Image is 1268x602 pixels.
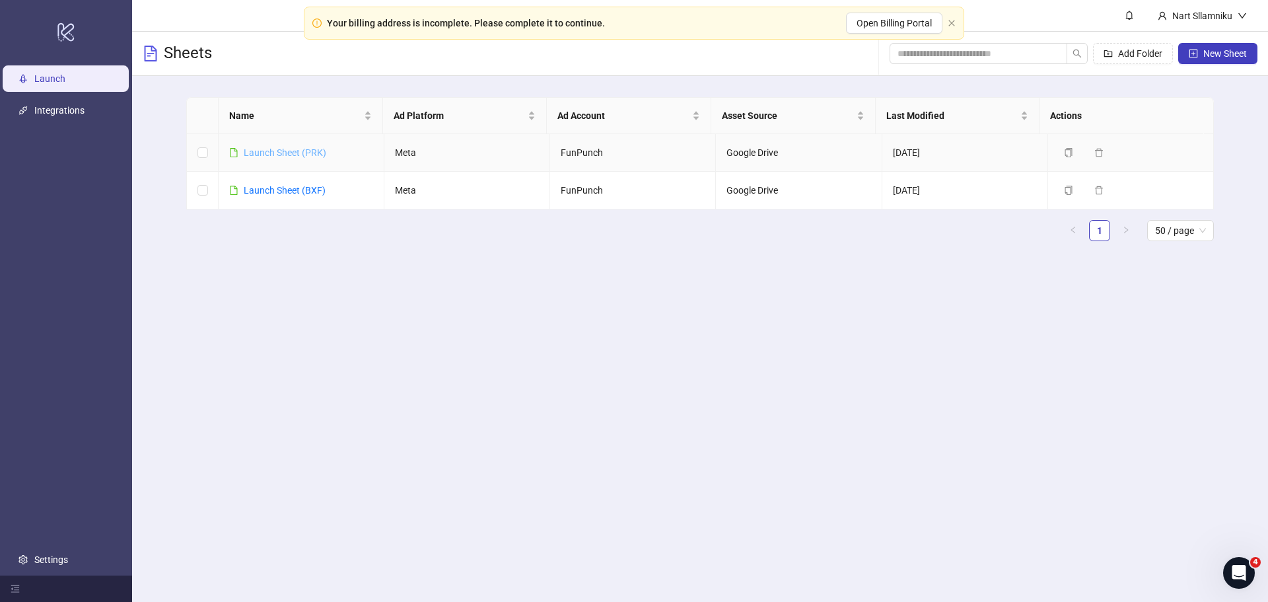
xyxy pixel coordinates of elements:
td: FunPunch [550,134,716,172]
div: Nart Sllamniku [1167,9,1238,23]
span: Ad Platform [394,108,526,123]
span: New Sheet [1203,48,1247,59]
th: Ad Account [547,98,711,134]
span: right [1122,226,1130,234]
th: Last Modified [876,98,1040,134]
span: file [229,148,238,157]
a: Integrations [34,105,85,116]
span: Add Folder [1118,48,1162,59]
span: user [1158,11,1167,20]
th: Asset Source [711,98,876,134]
span: Name [229,108,361,123]
th: Ad Platform [383,98,547,134]
span: Ad Account [557,108,689,123]
td: Meta [384,134,550,172]
li: 1 [1089,220,1110,241]
td: [DATE] [882,172,1048,209]
button: left [1063,220,1084,241]
span: search [1073,49,1082,58]
span: bell [1125,11,1134,20]
span: file [229,186,238,195]
span: copy [1064,148,1073,157]
th: Actions [1039,98,1204,134]
button: right [1115,220,1137,241]
span: Asset Source [722,108,854,123]
a: Launch Sheet (PRK) [244,147,326,158]
span: delete [1094,148,1104,157]
h3: Sheets [164,43,212,64]
span: folder-add [1104,49,1113,58]
iframe: Intercom live chat [1223,557,1255,589]
span: 4 [1250,557,1261,568]
span: plus-square [1189,49,1198,58]
span: exclamation-circle [312,19,322,28]
div: Page Size [1147,220,1214,241]
button: Add Folder [1093,43,1173,64]
span: Open Billing Portal [857,18,932,28]
a: 1 [1090,221,1109,241]
span: 50 / page [1155,221,1206,241]
button: close [948,19,956,28]
a: Settings [34,554,68,565]
span: file-text [143,46,158,61]
div: Your billing address is incomplete. Please complete it to continue. [327,16,605,30]
td: Meta [384,172,550,209]
span: delete [1094,186,1104,195]
a: Launch [34,73,65,84]
td: Google Drive [716,134,882,172]
td: [DATE] [882,134,1048,172]
button: New Sheet [1178,43,1257,64]
span: close [948,19,956,27]
li: Previous Page [1063,220,1084,241]
a: Launch Sheet (BXF) [244,185,326,196]
th: Name [219,98,383,134]
span: down [1238,11,1247,20]
button: Open Billing Portal [846,13,942,34]
span: Last Modified [886,108,1018,123]
span: copy [1064,186,1073,195]
span: menu-fold [11,584,20,593]
td: Google Drive [716,172,882,209]
span: left [1069,226,1077,234]
td: FunPunch [550,172,716,209]
li: Next Page [1115,220,1137,241]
